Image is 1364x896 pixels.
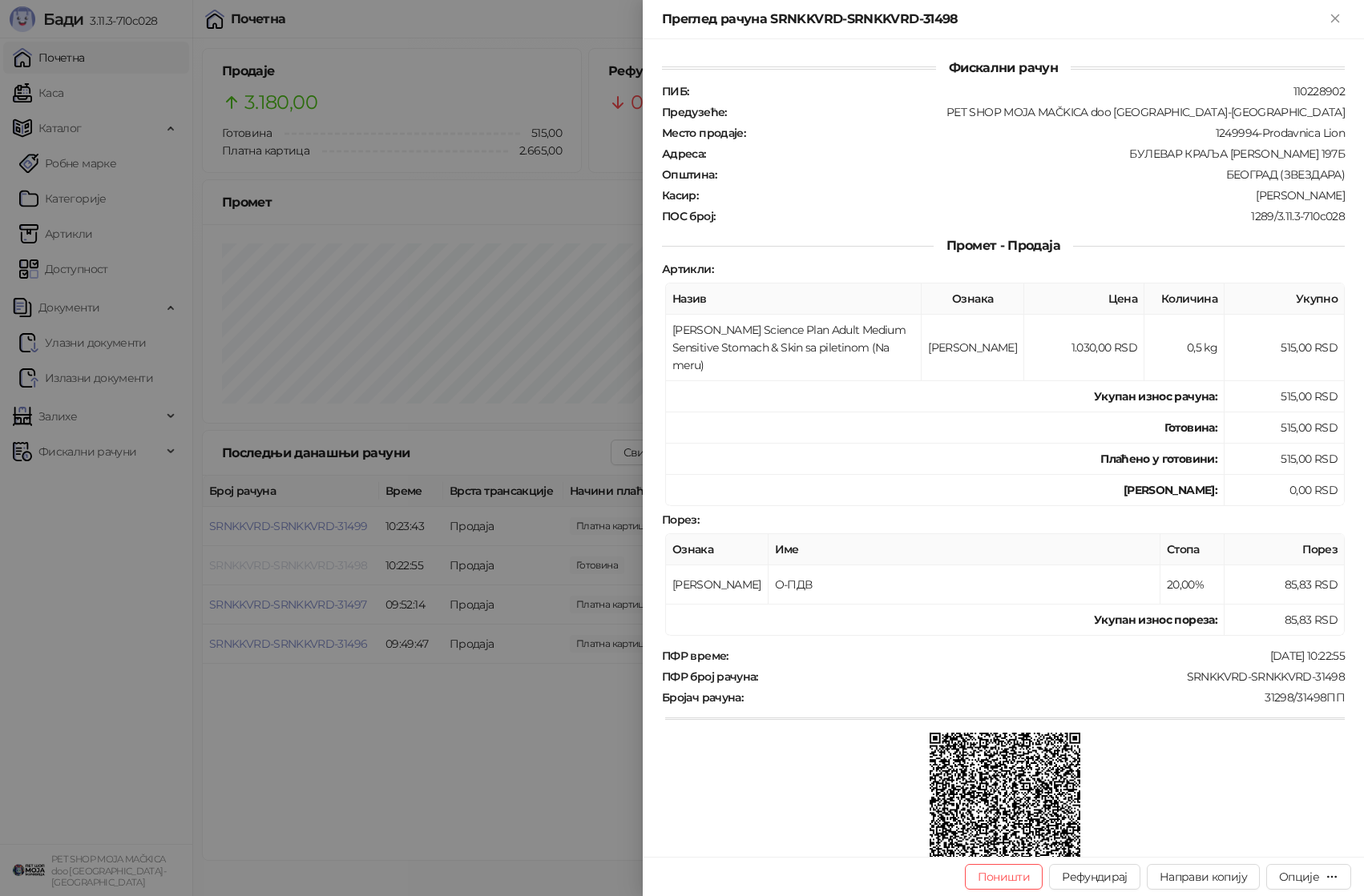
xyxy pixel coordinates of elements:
th: Ознака [922,283,1024,315]
strong: Адреса : [662,147,706,161]
strong: Готовина : [1164,420,1217,435]
td: [PERSON_NAME] [666,565,769,605]
td: [PERSON_NAME] [922,315,1024,381]
strong: Плаћено у готовини: [1100,452,1217,466]
div: БУЛЕВАР КРАЉА [PERSON_NAME] 197Б [708,147,1346,161]
button: Опције [1266,864,1351,890]
td: 515,00 RSD [1225,381,1345,412]
th: Укупно [1225,283,1345,315]
strong: Бројач рачуна : [662,690,743,705]
div: Опције [1279,870,1319,884]
button: Close [1326,10,1345,29]
td: 85,83 RSD [1225,565,1345,605]
td: 515,00 RSD [1225,315,1345,381]
div: PET SHOP MOJA MAČKICA doo [GEOGRAPHIC_DATA]-[GEOGRAPHIC_DATA] [728,105,1346,119]
img: QR код [930,733,1081,884]
div: SRNKKVRD-SRNKKVRD-31498 [760,669,1346,684]
strong: Предузеће : [662,105,727,119]
span: Фискални рачун [936,60,1071,75]
td: 0,5 kg [1144,315,1225,381]
strong: Место продаје : [662,126,745,140]
div: 1249994-Prodavnica Lion [747,126,1346,140]
button: Направи копију [1147,864,1260,890]
strong: [PERSON_NAME]: [1124,483,1217,497]
span: Направи копију [1160,870,1247,884]
strong: ПФР број рачуна : [662,669,758,684]
strong: Укупан износ рачуна : [1094,389,1217,404]
strong: Укупан износ пореза: [1094,613,1217,627]
strong: ПФР време : [662,649,728,663]
strong: ПИБ : [662,84,688,98]
div: [PERSON_NAME] [700,188,1346,203]
button: Рефундирај [1049,864,1140,890]
td: 515,00 RSD [1225,412,1345,444]
td: [PERSON_NAME] Science Plan Adult Medium Sensitive Stomach & Skin sa piletinom (Na meru) [666,315,922,381]
td: 20,00% [1160,565,1225,605]
th: Стопа [1160,534,1225,565]
div: 31298/31498ПП [745,690,1346,705]
td: 1.030,00 RSD [1024,315,1144,381]
div: БЕОГРАД (ЗВЕЗДАРА) [718,167,1346,182]
th: Количина [1144,283,1225,315]
td: 85,83 RSD [1225,605,1345,636]
th: Име [769,534,1160,565]
strong: Артикли : [662,262,713,276]
span: Промет - Продаја [934,238,1073,253]
strong: ПОС број : [662,209,715,223]
strong: Општина : [662,167,716,182]
th: Цена [1024,283,1144,315]
td: 515,00 RSD [1225,444,1345,475]
strong: Порез : [662,512,699,527]
div: 1289/3.11.3-710c028 [716,209,1346,223]
td: О-ПДВ [769,565,1160,605]
th: Порез [1225,534,1345,565]
div: 110228902 [690,84,1346,98]
th: Ознака [666,534,769,565]
button: Поништи [965,864,1043,890]
td: 0,00 RSD [1225,475,1345,506]
strong: Касир : [662,188,698,203]
div: Преглед рачуна SRNKKVRD-SRNKKVRD-31498 [662,10,1326,29]
div: [DATE] 10:22:55 [730,649,1346,663]
th: Назив [666,283,922,315]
